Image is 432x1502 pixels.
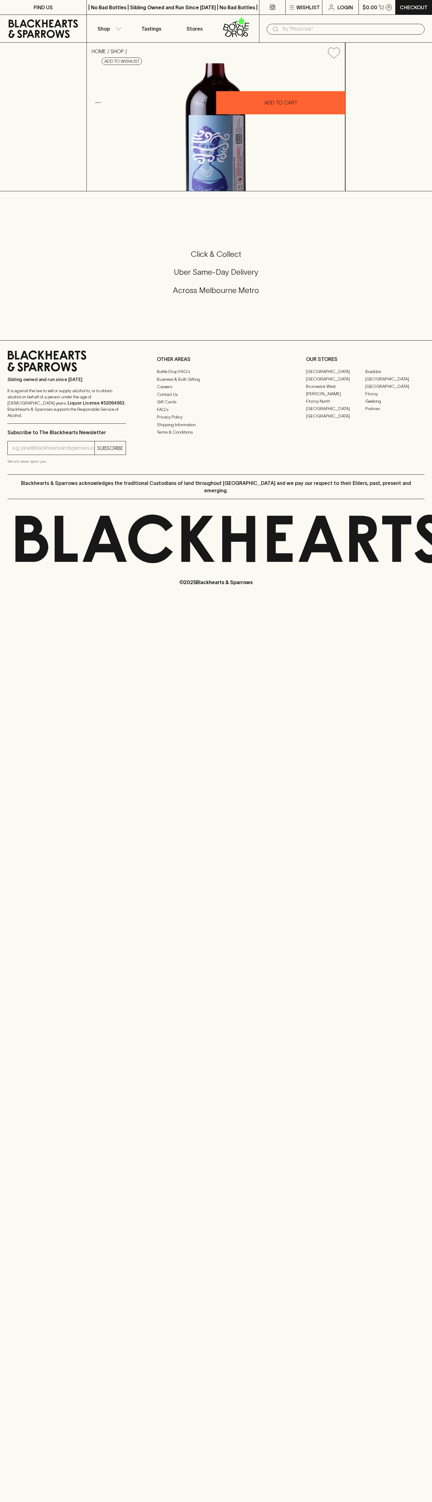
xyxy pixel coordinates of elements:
[95,441,126,455] button: SUBSCRIBE
[98,25,110,32] p: Shop
[7,429,126,436] p: Subscribe to The Blackhearts Newsletter
[187,25,203,32] p: Stores
[157,398,275,406] a: Gift Cards
[363,4,377,11] p: $0.00
[157,414,275,421] a: Privacy Policy
[306,368,365,375] a: [GEOGRAPHIC_DATA]
[102,57,142,65] button: Add to wishlist
[34,4,53,11] p: FIND US
[12,479,420,494] p: Blackhearts & Sparrows acknowledges the traditional Custodians of land throughout [GEOGRAPHIC_DAT...
[365,405,425,412] a: Prahran
[365,397,425,405] a: Geelong
[157,406,275,413] a: FAQ's
[365,375,425,383] a: [GEOGRAPHIC_DATA]
[92,49,106,54] a: HOME
[157,391,275,398] a: Contact Us
[87,15,130,42] button: Shop
[7,224,425,328] div: Call to action block
[388,6,390,9] p: 0
[306,390,365,397] a: [PERSON_NAME]
[7,376,126,383] p: Sibling owned and run since [DATE]
[7,249,425,259] h5: Click & Collect
[264,99,297,106] p: ADD TO CART
[338,4,353,11] p: Login
[325,45,342,61] button: Add to wishlist
[111,49,124,54] a: SHOP
[7,458,126,465] p: We will never spam you
[282,24,420,34] input: Try "Pinot noir"
[157,375,275,383] a: Business & Bulk Gifting
[173,15,216,42] a: Stores
[306,375,365,383] a: [GEOGRAPHIC_DATA]
[12,443,94,453] input: e.g. jane@blackheartsandsparrows.com.au
[157,429,275,436] a: Terms & Conditions
[157,368,275,375] a: Bottle Drop FAQ's
[87,63,345,191] img: 41180.png
[7,388,126,418] p: It is against the law to sell or supply alcohol to, or to obtain alcohol on behalf of a person un...
[157,421,275,428] a: Shipping Information
[365,390,425,397] a: Fitzroy
[7,267,425,277] h5: Uber Same-Day Delivery
[306,383,365,390] a: Brunswick West
[400,4,428,11] p: Checkout
[157,383,275,391] a: Careers
[306,412,365,420] a: [GEOGRAPHIC_DATA]
[141,25,161,32] p: Tastings
[157,355,275,363] p: OTHER AREAS
[7,285,425,295] h5: Across Melbourne Metro
[365,383,425,390] a: [GEOGRAPHIC_DATA]
[306,355,425,363] p: OUR STORES
[365,368,425,375] a: Braddon
[68,401,124,405] strong: Liquor License #32064953
[306,397,365,405] a: Fitzroy North
[216,91,345,114] button: ADD TO CART
[296,4,320,11] p: Wishlist
[130,15,173,42] a: Tastings
[97,444,123,452] p: SUBSCRIBE
[306,405,365,412] a: [GEOGRAPHIC_DATA]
